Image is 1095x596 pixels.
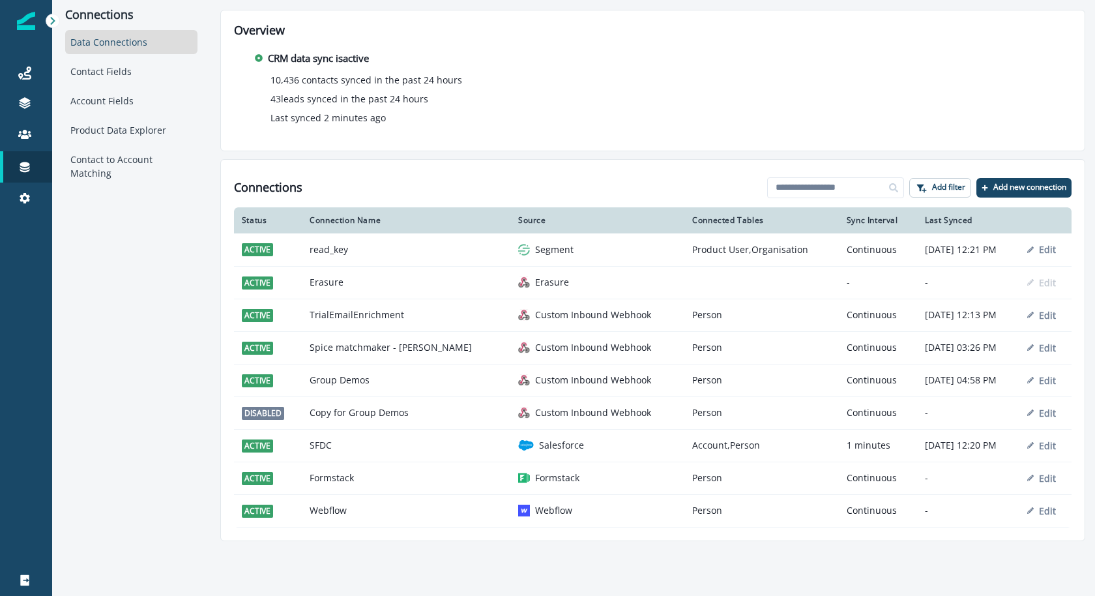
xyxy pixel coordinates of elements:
a: activeErasureerasureErasure--Edit [234,266,1072,299]
span: active [242,374,273,387]
span: disabled [242,407,284,420]
a: activeTrialEmailEnrichmentgeneric inbound webhookCustom Inbound WebhookPersonContinuous[DATE] 12:... [234,299,1072,331]
p: Custom Inbound Webhook [535,374,651,387]
a: activeGroup Demosgeneric inbound webhookCustom Inbound WebhookPersonContinuous[DATE] 04:58 PMEdit [234,364,1072,396]
img: generic inbound webhook [518,374,530,386]
img: erasure [518,276,530,288]
p: - [925,471,1012,484]
p: Edit [1039,374,1056,387]
div: Account Fields [65,89,197,113]
td: read_key [302,233,510,266]
p: Custom Inbound Webhook [535,406,651,419]
div: Status [242,215,294,226]
p: 10,436 contacts synced in the past 24 hours [270,73,462,87]
p: Edit [1039,472,1056,484]
div: Data Connections [65,30,197,54]
p: Edit [1039,505,1056,517]
button: Edit [1027,276,1056,289]
div: Contact to Account Matching [65,147,197,185]
p: Formstack [535,471,579,484]
td: Person [684,331,839,364]
div: Contact Fields [65,59,197,83]
span: active [242,243,273,256]
img: salesforce [518,438,534,453]
td: Person [684,494,839,527]
div: Last Synced [925,215,1012,226]
td: Person [684,364,839,396]
p: [DATE] 12:13 PM [925,308,1012,321]
td: - [839,266,917,299]
td: Continuous [839,494,917,527]
span: active [242,276,273,290]
p: Edit [1039,243,1056,256]
a: activeWebflowwebflowWebflowPersonContinuous-Edit [234,494,1072,527]
td: Person [684,396,839,429]
td: 1 minutes [839,429,917,462]
button: Edit [1027,505,1056,517]
div: Connected Tables [692,215,831,226]
span: active [242,342,273,355]
img: webflow [518,505,530,516]
p: Edit [1039,342,1056,354]
p: Edit [1039,407,1056,419]
span: active [242,472,273,485]
p: Edit [1039,309,1056,321]
td: Product User,Organisation [684,233,839,266]
img: segment [518,244,530,256]
img: generic inbound webhook [518,342,530,353]
span: active [242,505,273,518]
p: CRM data sync is active [268,51,369,66]
button: Edit [1027,309,1056,321]
p: - [925,406,1012,419]
div: Sync Interval [847,215,909,226]
td: Continuous [839,299,917,331]
td: SFDC [302,429,510,462]
h2: Overview [234,23,1072,38]
td: Formstack [302,462,510,494]
p: Segment [535,243,574,256]
td: Person [684,299,839,331]
img: Inflection [17,12,35,30]
span: active [242,440,273,453]
td: Spice matchmaker - [PERSON_NAME] [302,331,510,364]
td: Continuous [839,331,917,364]
p: Salesforce [539,439,584,452]
p: Erasure [535,276,569,289]
td: Continuous [839,233,917,266]
p: [DATE] 12:20 PM [925,439,1012,452]
button: Add filter [909,178,971,198]
p: Webflow [535,504,572,517]
button: Edit [1027,243,1056,256]
div: Product Data Explorer [65,118,197,142]
p: Add filter [932,183,965,192]
h1: Connections [234,181,302,195]
td: Account,Person [684,429,839,462]
a: activeFormstackformstackFormstackPersonContinuous-Edit [234,462,1072,494]
a: activeSFDCsalesforceSalesforceAccount,Person1 minutes[DATE] 12:20 PMEdit [234,429,1072,462]
button: Edit [1027,374,1056,387]
p: Add new connection [993,183,1066,192]
p: [DATE] 12:21 PM [925,243,1012,256]
p: 43 leads synced in the past 24 hours [270,92,428,106]
img: generic inbound webhook [518,407,530,419]
span: active [242,309,273,322]
td: Group Demos [302,364,510,396]
a: activeread_keysegmentSegmentProduct User,OrganisationContinuous[DATE] 12:21 PMEdit [234,233,1072,266]
p: Custom Inbound Webhook [535,308,651,321]
div: Connection Name [310,215,503,226]
td: Continuous [839,396,917,429]
td: Webflow [302,494,510,527]
div: Source [518,215,677,226]
p: [DATE] 04:58 PM [925,374,1012,387]
p: Edit [1039,440,1056,452]
button: Edit [1027,472,1056,484]
td: TrialEmailEnrichment [302,299,510,331]
td: Continuous [839,462,917,494]
img: formstack [518,472,530,484]
button: Add new connection [976,178,1072,198]
td: Person [684,462,839,494]
p: - [925,504,1012,517]
p: - [925,276,1012,289]
img: generic inbound webhook [518,309,530,321]
p: Edit [1039,276,1056,289]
